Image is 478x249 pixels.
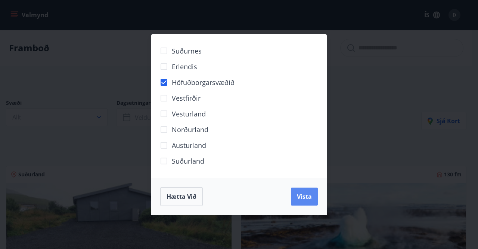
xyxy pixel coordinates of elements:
span: Vesturland [172,109,206,119]
span: Hætta við [167,192,196,201]
span: Höfuðborgarsvæðið [172,78,235,87]
span: Vestfirðir [172,93,201,103]
span: Norðurland [172,125,208,134]
button: Hætta við [160,187,203,206]
span: Erlendis [172,62,197,72]
span: Austurland [172,140,206,150]
button: Vista [291,188,318,206]
span: Suðurland [172,156,204,166]
span: Suðurnes [172,46,202,56]
span: Vista [297,192,312,201]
